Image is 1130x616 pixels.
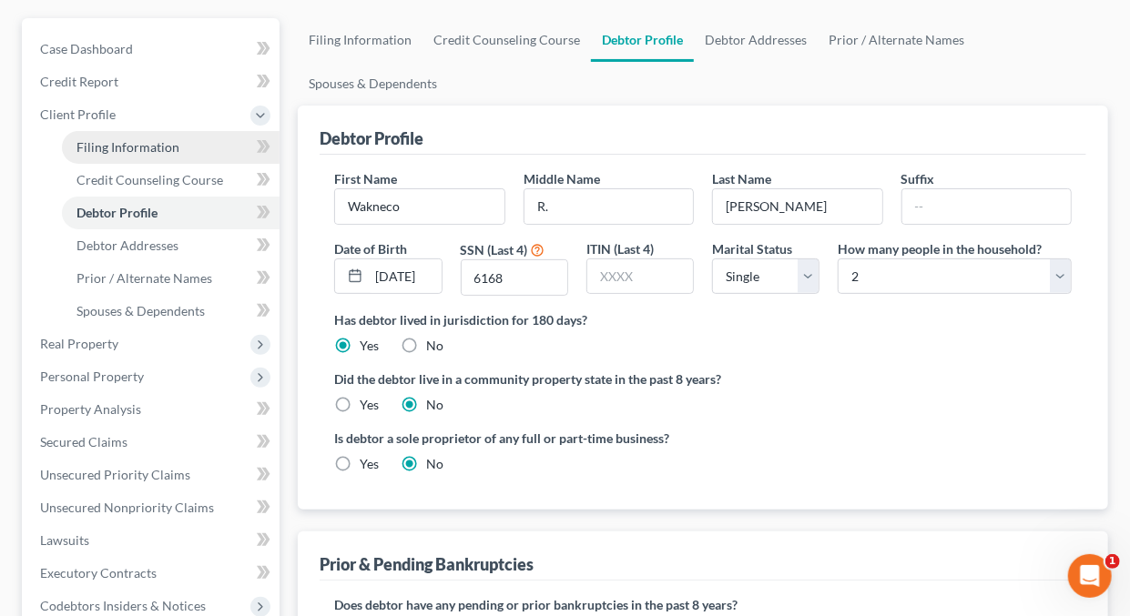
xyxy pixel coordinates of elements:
a: Unsecured Nonpriority Claims [25,491,280,524]
a: Credit Counseling Course [62,164,280,197]
div: Debtor Profile [320,127,423,149]
label: Middle Name [524,169,600,188]
a: Case Dashboard [25,33,280,66]
label: No [426,455,443,473]
a: Debtor Addresses [694,18,818,62]
span: Unsecured Priority Claims [40,467,190,482]
input: MM/DD/YYYY [369,259,442,294]
label: How many people in the household? [838,239,1042,258]
a: Lawsuits [25,524,280,557]
label: Date of Birth [334,239,407,258]
label: ITIN (Last 4) [586,239,654,258]
span: Credit Report [40,74,118,89]
a: Property Analysis [25,393,280,426]
input: XXXX [587,259,693,294]
label: Suffix [901,169,935,188]
span: Personal Property [40,369,144,384]
span: Filing Information [76,139,179,155]
span: Codebtors Insiders & Notices [40,598,206,613]
span: Case Dashboard [40,41,133,56]
span: Credit Counseling Course [76,172,223,187]
label: Is debtor a sole proprietor of any full or part-time business? [334,429,694,448]
iframe: Intercom live chat [1068,554,1112,598]
label: No [426,396,443,414]
span: Lawsuits [40,532,89,548]
label: Last Name [712,169,771,188]
span: Secured Claims [40,434,127,449]
span: Spouses & Dependents [76,303,205,318]
label: SSN (Last 4) [461,240,528,259]
label: Yes [360,396,379,414]
label: No [426,337,443,355]
a: Prior / Alternate Names [62,262,280,295]
input: -- [713,189,881,224]
a: Credit Report [25,66,280,98]
span: 1 [1105,554,1120,569]
a: Filing Information [62,131,280,164]
label: Yes [360,337,379,355]
span: Prior / Alternate Names [76,270,212,286]
a: Credit Counseling Course [422,18,591,62]
label: First Name [334,169,397,188]
input: -- [335,189,504,224]
input: XXXX [462,260,567,295]
label: Has debtor lived in jurisdiction for 180 days? [334,310,1072,329]
label: Does debtor have any pending or prior bankruptcies in the past 8 years? [334,595,1072,614]
a: Prior / Alternate Names [818,18,975,62]
span: Real Property [40,336,118,351]
input: M.I [524,189,693,224]
a: Unsecured Priority Claims [25,459,280,491]
span: Executory Contracts [40,565,157,581]
a: Spouses & Dependents [62,295,280,328]
a: Debtor Profile [62,197,280,229]
a: Executory Contracts [25,557,280,590]
a: Spouses & Dependents [298,62,448,106]
span: Debtor Profile [76,205,158,220]
span: Client Profile [40,106,116,122]
span: Unsecured Nonpriority Claims [40,500,214,515]
label: Did the debtor live in a community property state in the past 8 years? [334,369,1072,389]
span: Debtor Addresses [76,237,178,253]
div: Prior & Pending Bankruptcies [320,553,534,575]
label: Yes [360,455,379,473]
a: Filing Information [298,18,422,62]
input: -- [902,189,1071,224]
a: Secured Claims [25,426,280,459]
a: Debtor Addresses [62,229,280,262]
label: Marital Status [712,239,792,258]
a: Debtor Profile [591,18,694,62]
span: Property Analysis [40,401,141,417]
